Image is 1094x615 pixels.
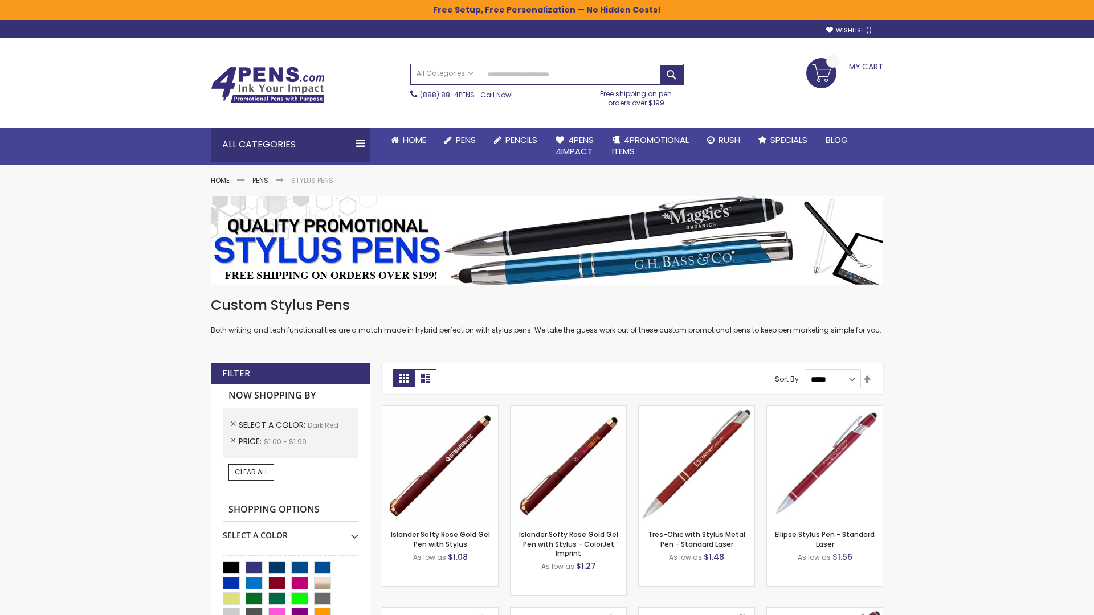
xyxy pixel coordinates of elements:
[704,551,724,563] span: $1.48
[511,405,626,415] a: Islander Softy Rose Gold Gel Pen with Stylus - ColorJet Imprint-Dark Red
[291,175,333,185] strong: Stylus Pens
[308,420,338,430] span: Dark Red
[420,90,513,100] span: - Call Now!
[770,134,807,146] span: Specials
[767,405,883,415] a: Ellipse Stylus Pen - Standard Laser-Dark Red
[798,552,831,562] span: As low as
[719,134,740,146] span: Rush
[698,128,749,153] a: Rush
[589,85,684,108] div: Free shipping on pen orders over $199
[669,552,702,562] span: As low as
[403,134,426,146] span: Home
[511,406,626,522] img: Islander Softy Rose Gold Gel Pen with Stylus - ColorJet Imprint-Dark Red
[222,367,250,380] strong: Filter
[420,90,475,100] a: (888) 88-4PENS
[826,26,872,35] a: Wishlist
[546,128,603,165] a: 4Pens4impact
[519,530,618,557] a: Islander Softy Rose Gold Gel Pen with Stylus - ColorJet Imprint
[211,196,883,285] img: Stylus Pens
[239,419,308,430] span: Select A Color
[417,69,473,78] span: All Categories
[826,134,848,146] span: Blog
[211,67,325,103] img: 4Pens Custom Pens and Promotional Products
[382,405,498,415] a: Islander Softy Rose Gold Gel Pen with Stylus-Dark Red
[767,406,883,522] img: Ellipse Stylus Pen - Standard Laser-Dark Red
[749,128,817,153] a: Specials
[639,406,754,522] img: Tres-Chic with Stylus Metal Pen - Standard Laser-Dark Red
[775,530,875,548] a: Ellipse Stylus Pen - Standard Laser
[648,530,745,548] a: Tres-Chic with Stylus Metal Pen - Standard Laser
[485,128,546,153] a: Pencils
[411,64,479,83] a: All Categories
[505,134,537,146] span: Pencils
[456,134,476,146] span: Pens
[223,522,358,541] div: Select A Color
[211,296,883,335] div: Both writing and tech functionalities are a match made in hybrid perfection with stylus pens. We ...
[252,175,268,185] a: Pens
[382,406,498,522] img: Islander Softy Rose Gold Gel Pen with Stylus-Dark Red
[391,530,490,548] a: Islander Softy Rose Gold Gel Pen with Stylus
[393,369,415,387] strong: Grid
[541,561,574,571] span: As low as
[235,467,268,477] span: Clear All
[223,384,358,408] strong: Now Shopping by
[228,464,274,480] a: Clear All
[832,551,852,563] span: $1.56
[639,405,754,415] a: Tres-Chic with Stylus Metal Pen - Standard Laser-Dark Red
[211,296,883,314] h1: Custom Stylus Pens
[264,437,307,446] span: $1.00 - $1.99
[775,374,799,384] label: Sort By
[603,128,698,165] a: 4PROMOTIONALITEMS
[211,175,230,185] a: Home
[817,128,857,153] a: Blog
[576,560,596,572] span: $1.27
[382,128,435,153] a: Home
[435,128,485,153] a: Pens
[612,134,689,157] span: 4PROMOTIONAL ITEMS
[448,551,468,563] span: $1.08
[223,498,358,522] strong: Shopping Options
[556,134,594,157] span: 4Pens 4impact
[211,128,370,162] div: All Categories
[239,436,264,447] span: Price
[413,552,446,562] span: As low as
